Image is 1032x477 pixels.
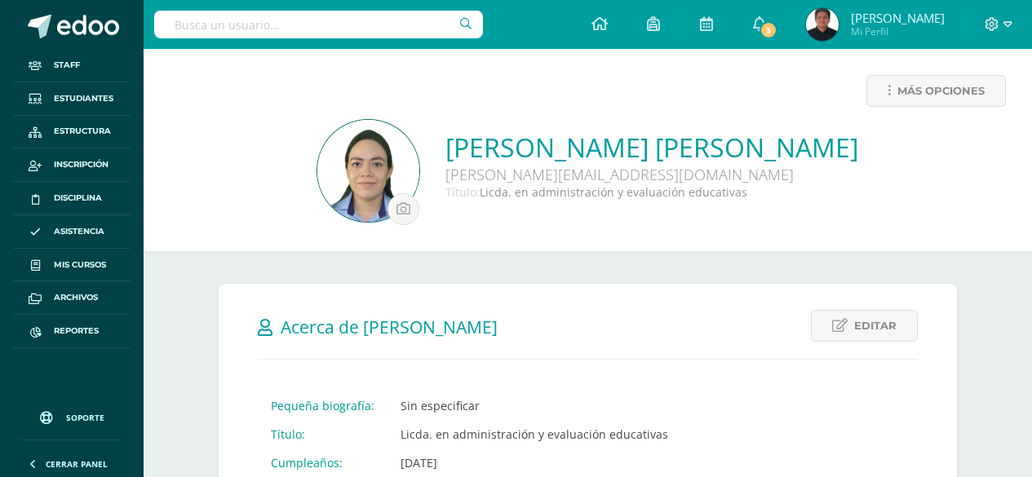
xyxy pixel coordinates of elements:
span: Más opciones [897,76,985,106]
a: Editar [811,310,918,342]
td: Título: [258,420,388,448]
span: Soporte [66,412,104,423]
span: Cerrar panel [46,458,108,470]
span: Archivos [54,291,98,304]
input: Busca un usuario... [154,11,483,38]
span: Acerca de [PERSON_NAME] [281,316,498,338]
td: Cumpleaños: [258,448,388,477]
td: [DATE] [388,448,696,477]
span: Asistencia [54,225,104,238]
a: [PERSON_NAME] [PERSON_NAME] [445,130,858,165]
a: Disciplina [13,182,131,215]
span: Disciplina [54,192,102,205]
span: Editar [854,311,897,341]
a: Más opciones [866,75,1006,107]
span: Título: [445,184,480,200]
span: Mi Perfil [851,24,945,38]
span: Licda. en administración y evaluación educativas [480,184,747,200]
span: [PERSON_NAME] [851,10,945,26]
span: Inscripción [54,158,109,171]
a: Soporte [20,395,124,435]
a: Inscripción [13,148,131,182]
span: Estructura [54,125,111,138]
span: Staff [54,59,80,72]
td: Licda. en administración y evaluación educativas [388,420,696,448]
a: Estructura [13,116,131,149]
a: Reportes [13,315,131,348]
img: 0edbb5ac48c9c069da9b54aa81a2324b.png [317,120,419,222]
a: Staff [13,49,131,82]
a: Asistencia [13,215,131,249]
span: Mis cursos [54,258,106,272]
span: Estudiantes [54,92,113,105]
span: 3 [760,21,777,39]
img: dfb2445352bbaa30de7fa1c39f03f7f6.png [806,8,839,41]
a: Mis cursos [13,249,131,282]
a: Estudiantes [13,82,131,116]
span: Reportes [54,325,99,338]
td: Pequeña biografía: [258,391,388,420]
td: Sin especificar [388,391,696,420]
div: [PERSON_NAME][EMAIL_ADDRESS][DOMAIN_NAME] [445,165,858,184]
a: Archivos [13,281,131,315]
